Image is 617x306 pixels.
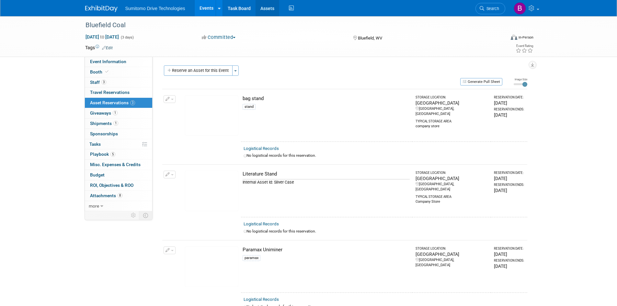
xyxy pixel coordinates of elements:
img: Brittany Mitchell [514,2,526,15]
a: Asset Reservations3 [85,98,152,108]
a: Logistical Records [244,297,279,302]
div: Reservation Ends: [494,183,524,187]
span: Booth [90,69,110,74]
div: [DATE] [494,251,524,257]
a: Sponsorships [85,129,152,139]
span: Attachments [90,193,122,198]
div: Reservation Ends: [494,107,524,112]
span: [DATE] [DATE] [85,34,119,40]
div: No logistical records for this reservation. [244,229,525,234]
div: Internal Asset Id: Silver Case [243,179,410,185]
span: Giveaways [90,110,118,116]
div: No logistical records for this reservation. [244,153,525,158]
span: Search [484,6,499,11]
div: [DATE] [494,100,524,106]
a: Event Information [85,57,152,67]
a: Giveaways1 [85,108,152,118]
a: Booth [85,67,152,77]
span: Shipments [90,121,118,126]
span: Sumitomo Drive Technologies [125,6,185,11]
span: 3 [130,100,135,105]
span: Sponsorships [90,131,118,136]
div: Bluefield Coal [83,19,496,31]
a: Playbook5 [85,149,152,159]
a: Travel Reservations [85,87,152,97]
div: Storage Location: [416,95,488,100]
div: [GEOGRAPHIC_DATA] [416,175,488,182]
div: stand [243,104,256,110]
div: paramax [243,255,260,261]
a: Logistical Records [244,146,279,151]
span: 1 [113,121,118,126]
td: Toggle Event Tabs [139,211,152,220]
a: Edit [102,46,113,50]
div: Reservation Date: [494,95,524,100]
a: Budget [85,170,152,180]
a: Attachments8 [85,191,152,201]
span: Staff [90,80,106,85]
span: Asset Reservations [90,100,135,105]
img: ExhibitDay [85,6,118,12]
div: [DATE] [494,263,524,269]
img: View Images [185,95,238,136]
img: View Images [185,171,238,211]
a: Staff3 [85,77,152,87]
td: Personalize Event Tab Strip [128,211,139,220]
span: more [89,203,99,209]
div: [DATE] [494,112,524,118]
div: [GEOGRAPHIC_DATA], [GEOGRAPHIC_DATA] [416,182,488,192]
div: Storage Location: [416,171,488,175]
div: [GEOGRAPHIC_DATA], [GEOGRAPHIC_DATA] [416,257,488,268]
span: ROI, Objectives & ROO [90,183,133,188]
div: Reservation Date: [494,171,524,175]
div: In-Person [518,35,533,40]
span: to [99,34,105,40]
div: Company Store [416,199,488,204]
a: ROI, Objectives & ROO [85,180,152,190]
div: [GEOGRAPHIC_DATA], [GEOGRAPHIC_DATA] [416,106,488,117]
div: [DATE] [494,187,524,194]
div: Image Size [514,77,527,81]
span: Tasks [89,142,101,147]
span: 3 [101,80,106,85]
a: Misc. Expenses & Credits [85,160,152,170]
span: Travel Reservations [90,90,130,95]
div: [DATE] [494,175,524,182]
span: Bluefield, WV [358,36,382,40]
div: Typical Storage Area: [416,192,488,199]
div: Storage Location: [416,246,488,251]
div: Event Format [467,34,534,43]
a: more [85,201,152,211]
div: [GEOGRAPHIC_DATA] [416,251,488,257]
div: Reservation Ends: [494,258,524,263]
a: Search [475,3,505,14]
a: Tasks [85,139,152,149]
button: Reserve an Asset for this Event [164,65,233,76]
button: Committed [200,34,238,41]
div: [GEOGRAPHIC_DATA] [416,100,488,106]
span: 1 [113,110,118,115]
img: Format-Inperson.png [511,35,517,40]
div: Event Rating [516,44,533,48]
span: 8 [118,193,122,198]
div: bag stand [243,95,410,102]
span: Playbook [90,152,115,157]
span: (3 days) [120,35,134,40]
div: company store [416,124,488,129]
button: Generate Pull Sheet [460,78,502,85]
div: Literature Stand [243,171,410,177]
div: Paramax Uniminer [243,246,410,253]
i: Booth reservation complete [105,70,109,74]
td: Tags [85,44,113,51]
span: Event Information [90,59,126,64]
img: View Images [185,246,238,287]
div: Reservation Date: [494,246,524,251]
span: Budget [90,172,105,177]
div: Typical Storage Area: [416,117,488,124]
span: Misc. Expenses & Credits [90,162,141,167]
a: Shipments1 [85,119,152,129]
a: Logistical Records [244,221,279,226]
span: 5 [110,152,115,157]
